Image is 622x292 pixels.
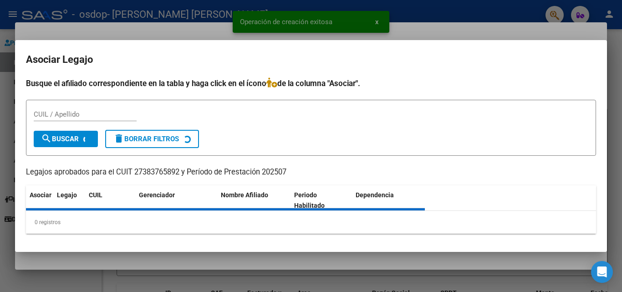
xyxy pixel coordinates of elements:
[41,135,79,143] span: Buscar
[26,185,53,215] datatable-header-cell: Asociar
[591,261,613,283] div: Open Intercom Messenger
[105,130,199,148] button: Borrar Filtros
[34,131,98,147] button: Buscar
[352,185,425,215] datatable-header-cell: Dependencia
[113,133,124,144] mat-icon: delete
[26,167,596,178] p: Legajos aprobados para el CUIT 27383765892 y Período de Prestación 202507
[291,185,352,215] datatable-header-cell: Periodo Habilitado
[294,191,325,209] span: Periodo Habilitado
[221,191,268,199] span: Nombre Afiliado
[41,133,52,144] mat-icon: search
[26,77,596,89] h4: Busque el afiliado correspondiente en la tabla y haga click en el ícono de la columna "Asociar".
[89,191,102,199] span: CUIL
[26,211,596,234] div: 0 registros
[85,185,135,215] datatable-header-cell: CUIL
[135,185,217,215] datatable-header-cell: Gerenciador
[113,135,179,143] span: Borrar Filtros
[139,191,175,199] span: Gerenciador
[26,51,596,68] h2: Asociar Legajo
[57,191,77,199] span: Legajo
[53,185,85,215] datatable-header-cell: Legajo
[217,185,291,215] datatable-header-cell: Nombre Afiliado
[356,191,394,199] span: Dependencia
[30,191,51,199] span: Asociar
